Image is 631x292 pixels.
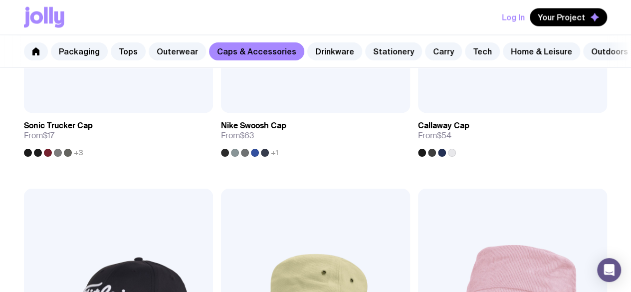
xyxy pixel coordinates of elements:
span: Your Project [538,12,585,22]
a: Carry [425,42,462,60]
a: Caps & Accessories [209,42,304,60]
div: Open Intercom Messenger [597,258,621,282]
a: Packaging [51,42,108,60]
span: From [221,131,254,141]
a: Outerwear [149,42,206,60]
a: Nike Swoosh CapFrom$63+1 [221,113,410,157]
h3: Callaway Cap [418,121,469,131]
a: Callaway CapFrom$54 [418,113,607,157]
span: +3 [74,149,83,157]
a: Tops [111,42,146,60]
span: $63 [240,130,254,141]
h3: Sonic Trucker Cap [24,121,93,131]
button: Your Project [530,8,607,26]
a: Tech [465,42,500,60]
h3: Nike Swoosh Cap [221,121,286,131]
a: Home & Leisure [503,42,580,60]
span: From [24,131,54,141]
button: Log In [502,8,525,26]
a: Stationery [365,42,422,60]
span: +1 [271,149,278,157]
span: $17 [43,130,54,141]
a: Sonic Trucker CapFrom$17+3 [24,113,213,157]
span: From [418,131,451,141]
span: $54 [437,130,451,141]
a: Drinkware [307,42,362,60]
